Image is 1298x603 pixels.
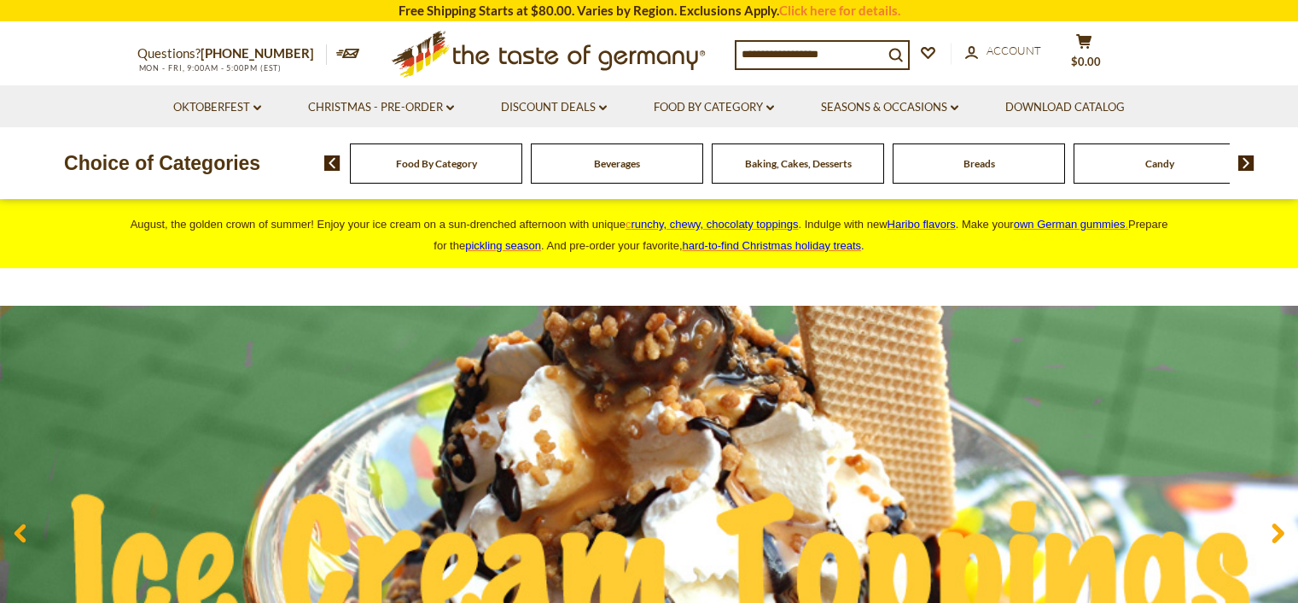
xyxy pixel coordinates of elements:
a: Breads [963,157,995,170]
a: Christmas - PRE-ORDER [308,98,454,117]
a: Haribo flavors [888,218,956,231]
a: Beverages [594,157,640,170]
span: August, the golden crown of summer! Enjoy your ice cream on a sun-drenched afternoon with unique ... [131,218,1168,252]
span: $0.00 [1071,55,1101,68]
a: Candy [1145,157,1174,170]
a: Account [965,42,1041,61]
a: pickling season [465,239,541,252]
button: $0.00 [1059,33,1110,76]
span: runchy, chewy, chocolaty toppings [631,218,798,231]
a: Click here for details. [779,3,900,18]
a: own German gummies. [1014,218,1128,231]
a: hard-to-find Christmas holiday treats [683,239,862,252]
a: Food By Category [654,98,774,117]
img: previous arrow [324,155,341,171]
a: Download Catalog [1005,98,1125,117]
a: [PHONE_NUMBER] [201,45,314,61]
a: Oktoberfest [173,98,261,117]
span: MON - FRI, 9:00AM - 5:00PM (EST) [137,63,282,73]
span: own German gummies [1014,218,1126,231]
a: Baking, Cakes, Desserts [745,157,852,170]
p: Questions? [137,43,327,65]
img: next arrow [1238,155,1254,171]
a: Food By Category [396,157,477,170]
a: crunchy, chewy, chocolaty toppings [626,218,799,231]
a: Discount Deals [501,98,607,117]
span: Account [987,44,1041,57]
span: . [683,239,864,252]
a: Seasons & Occasions [821,98,958,117]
